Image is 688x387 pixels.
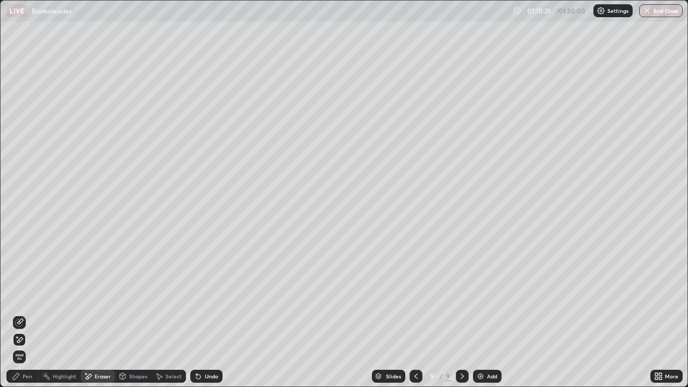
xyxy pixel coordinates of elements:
div: 9 [427,373,438,379]
div: Eraser [95,374,111,379]
div: Shapes [129,374,147,379]
p: Biomolecules [32,6,71,15]
div: Undo [205,374,218,379]
img: class-settings-icons [597,6,605,15]
button: End Class [639,4,683,17]
p: Settings [607,8,628,13]
img: add-slide-button [476,372,485,381]
div: Pen [23,374,32,379]
img: end-class-cross [643,6,651,15]
div: 9 [445,371,451,381]
div: Select [166,374,182,379]
div: Add [487,374,497,379]
div: / [440,373,443,379]
div: Highlight [53,374,76,379]
span: Erase all [13,354,25,360]
div: More [665,374,678,379]
div: Slides [386,374,401,379]
p: LIVE [10,6,24,15]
